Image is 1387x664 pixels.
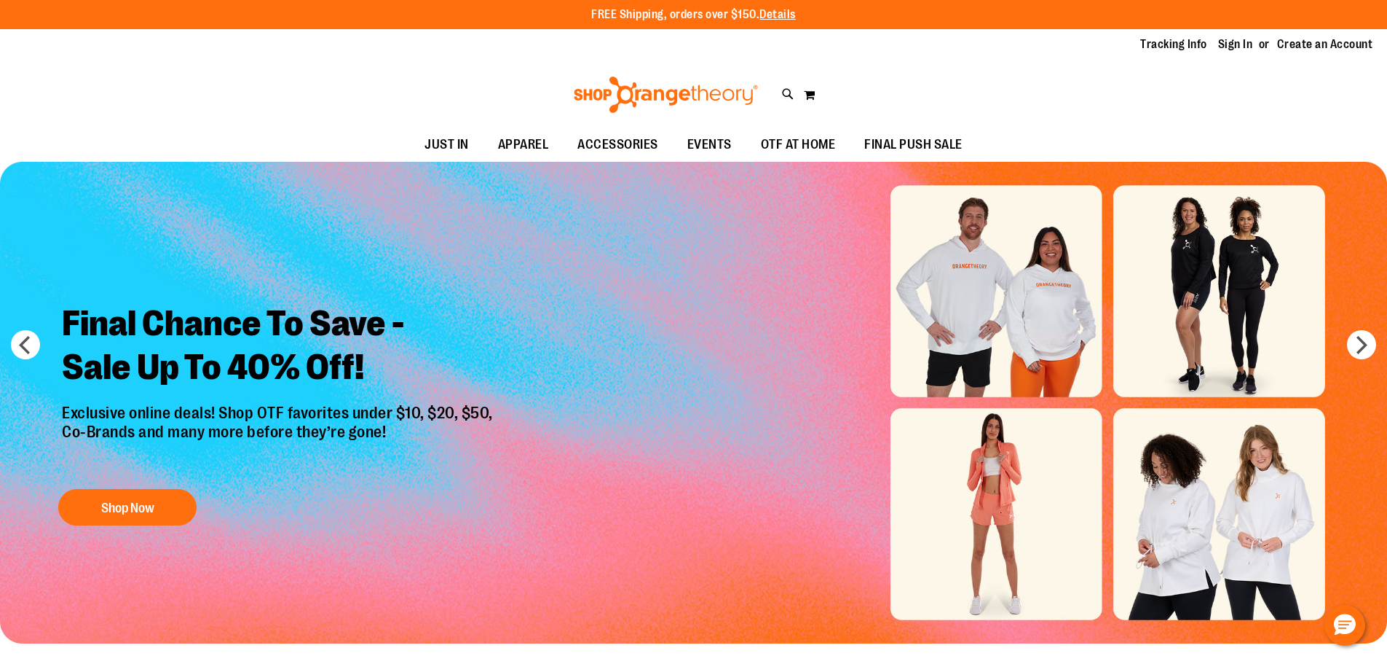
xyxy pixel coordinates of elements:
span: JUST IN [424,128,469,161]
a: Sign In [1218,36,1253,52]
span: FINAL PUSH SALE [864,128,963,161]
button: next [1347,330,1376,359]
a: Tracking Info [1140,36,1207,52]
a: JUST IN [410,128,483,162]
p: FREE Shipping, orders over $150. [591,7,796,23]
a: APPAREL [483,128,564,162]
button: prev [11,330,40,359]
a: Final Chance To Save -Sale Up To 40% Off! Exclusive online deals! Shop OTF favorites under $10, $... [51,291,507,534]
a: ACCESSORIES [563,128,673,162]
h2: Final Chance To Save - Sale Up To 40% Off! [51,291,507,404]
a: Details [759,8,796,21]
a: Create an Account [1277,36,1373,52]
a: FINAL PUSH SALE [850,128,977,162]
p: Exclusive online deals! Shop OTF favorites under $10, $20, $50, Co-Brands and many more before th... [51,404,507,475]
button: Shop Now [58,489,197,526]
span: APPAREL [498,128,549,161]
button: Hello, have a question? Let’s chat. [1324,605,1365,646]
span: EVENTS [687,128,732,161]
a: EVENTS [673,128,746,162]
img: Shop Orangetheory [572,77,760,113]
span: OTF AT HOME [761,128,836,161]
span: ACCESSORIES [577,128,658,161]
a: OTF AT HOME [746,128,850,162]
